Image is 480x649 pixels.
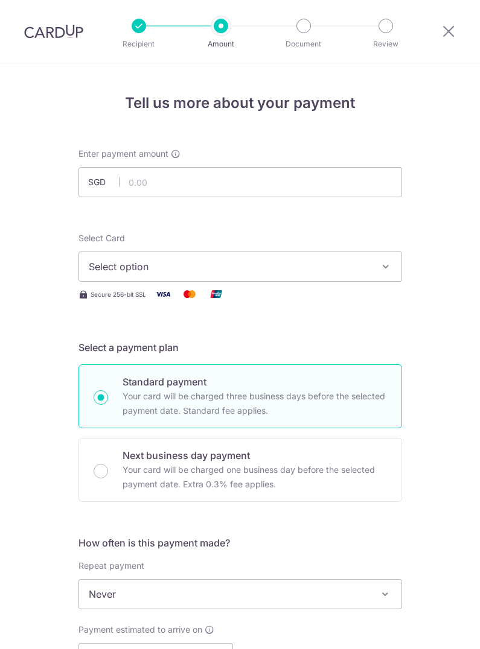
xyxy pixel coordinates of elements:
[79,580,402,609] span: Never
[123,389,387,418] p: Your card will be charged three business days before the selected payment date. Standard fee appl...
[78,92,402,114] h4: Tell us more about your payment
[88,176,120,188] span: SGD
[78,560,144,572] label: Repeat payment
[78,624,202,636] span: Payment estimated to arrive on
[24,24,83,39] img: CardUp
[187,38,255,50] p: Amount
[78,536,402,550] h5: How often is this payment made?
[78,252,402,282] button: Select option
[78,167,402,197] input: 0.00
[78,148,168,160] span: Enter payment amount
[204,287,228,302] img: Union Pay
[123,463,387,492] p: Your card will be charged one business day before the selected payment date. Extra 0.3% fee applies.
[352,38,420,50] p: Review
[270,38,338,50] p: Document
[89,259,370,274] span: Select option
[105,38,173,50] p: Recipient
[123,448,387,463] p: Next business day payment
[78,579,402,609] span: Never
[91,290,146,299] span: Secure 256-bit SSL
[151,287,175,302] img: Visa
[178,287,202,302] img: Mastercard
[78,340,402,355] h5: Select a payment plan
[123,375,387,389] p: Standard payment
[78,233,125,243] span: translation missing: en.payables.payment_networks.credit_card.summary.labels.select_card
